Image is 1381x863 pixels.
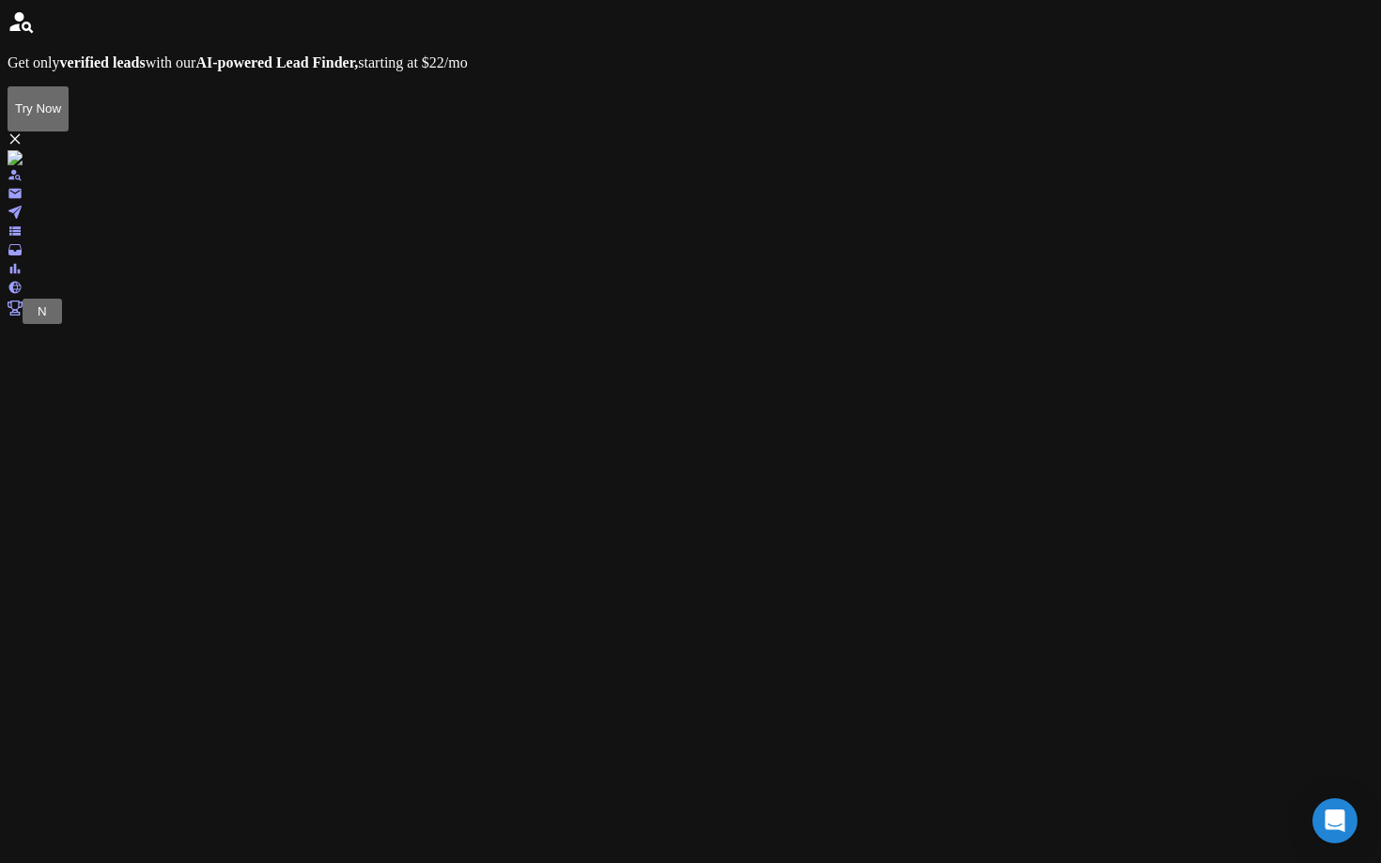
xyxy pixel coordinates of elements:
p: Try Now [15,101,61,116]
span: N [38,304,47,318]
button: Try Now [8,86,69,131]
img: logo [8,150,49,167]
button: N [23,299,62,324]
div: Open Intercom Messenger [1312,798,1358,843]
strong: verified leads [60,54,146,70]
p: Get only with our starting at $22/mo [8,54,1373,71]
strong: AI-powered Lead Finder, [195,54,358,70]
button: N [30,301,54,321]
